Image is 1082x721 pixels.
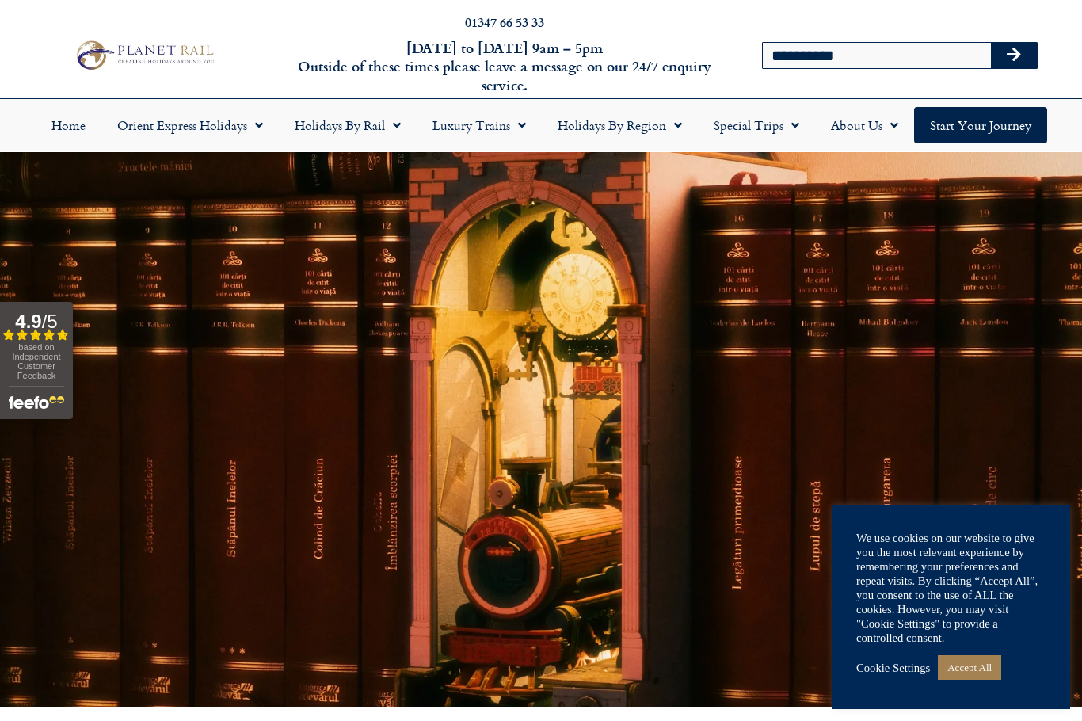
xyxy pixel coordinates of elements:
a: Cookie Settings [856,661,930,675]
a: Holidays by Rail [279,107,417,143]
a: 01347 66 53 33 [465,13,544,31]
a: Accept All [938,655,1001,680]
a: Start your Journey [914,107,1047,143]
div: We use cookies on our website to give you the most relevant experience by remembering your prefer... [856,531,1046,645]
button: Search [991,43,1037,68]
a: Home [36,107,101,143]
img: Planet Rail Train Holidays Logo [70,37,219,74]
h6: [DATE] to [DATE] 9am – 5pm Outside of these times please leave a message on our 24/7 enquiry serv... [292,39,717,94]
a: Luxury Trains [417,107,542,143]
a: Holidays by Region [542,107,698,143]
a: Special Trips [698,107,815,143]
a: About Us [815,107,914,143]
a: Orient Express Holidays [101,107,279,143]
nav: Menu [8,107,1074,143]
